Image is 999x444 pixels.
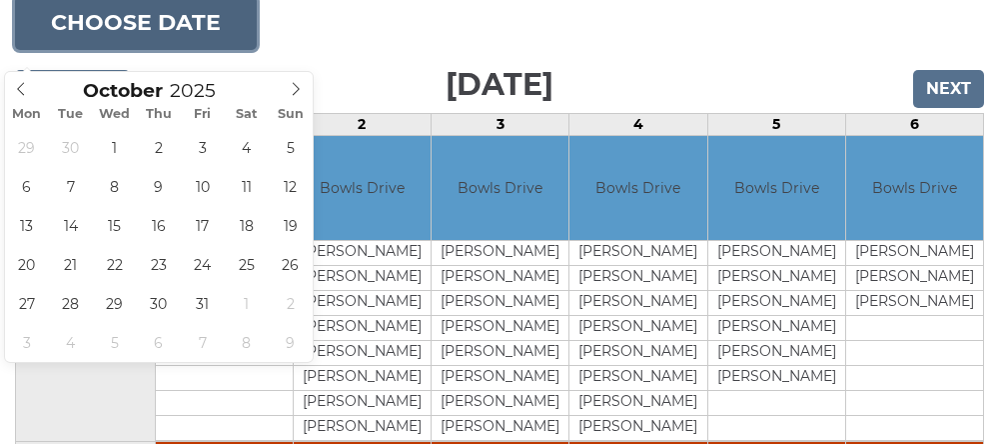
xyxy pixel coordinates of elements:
td: [PERSON_NAME] [569,366,706,391]
td: [PERSON_NAME] [294,416,431,441]
td: [PERSON_NAME] [569,391,706,416]
span: October 24, 2025 [183,245,222,284]
td: [PERSON_NAME] [294,316,431,341]
td: [PERSON_NAME] [708,241,845,266]
span: October 2, 2025 [139,128,178,167]
td: [PERSON_NAME] [432,241,568,266]
span: October 19, 2025 [271,206,310,245]
td: [PERSON_NAME] [294,291,431,316]
span: September 29, 2025 [7,128,46,167]
td: [PERSON_NAME] [294,366,431,391]
span: Wed [93,108,137,121]
td: [PERSON_NAME] [294,241,431,266]
span: October 18, 2025 [227,206,266,245]
span: November 7, 2025 [183,323,222,362]
td: [PERSON_NAME] [708,291,845,316]
span: November 1, 2025 [227,284,266,323]
span: November 9, 2025 [271,323,310,362]
td: [PERSON_NAME] [432,291,568,316]
td: [PERSON_NAME] [569,266,706,291]
td: [PERSON_NAME] [846,241,983,266]
td: [PERSON_NAME] [846,291,983,316]
span: November 4, 2025 [51,323,90,362]
span: October 7, 2025 [51,167,90,206]
span: October 20, 2025 [7,245,46,284]
span: October 17, 2025 [183,206,222,245]
span: October 15, 2025 [95,206,134,245]
span: October 31, 2025 [183,284,222,323]
span: Sun [269,108,313,121]
td: 4 [569,113,707,135]
span: October 5, 2025 [271,128,310,167]
span: October 11, 2025 [227,167,266,206]
span: October 26, 2025 [271,245,310,284]
input: Previous [15,70,130,108]
td: [PERSON_NAME] [432,416,568,441]
span: October 23, 2025 [139,245,178,284]
td: Bowls Drive [294,136,431,241]
span: November 3, 2025 [7,323,46,362]
span: Mon [5,108,49,121]
span: October 10, 2025 [183,167,222,206]
span: October 8, 2025 [95,167,134,206]
span: October 22, 2025 [95,245,134,284]
td: [PERSON_NAME] [708,266,845,291]
span: October 16, 2025 [139,206,178,245]
span: October 9, 2025 [139,167,178,206]
td: 2 [293,113,431,135]
td: [PERSON_NAME] [432,341,568,366]
td: [PERSON_NAME] [294,391,431,416]
td: [PERSON_NAME] [846,266,983,291]
span: October 27, 2025 [7,284,46,323]
td: Bowls Drive [569,136,706,241]
span: October 12, 2025 [271,167,310,206]
span: October 14, 2025 [51,206,90,245]
td: [PERSON_NAME] [569,241,706,266]
span: November 2, 2025 [271,284,310,323]
span: Tue [49,108,93,121]
span: Sat [225,108,269,121]
span: October 21, 2025 [51,245,90,284]
td: [PERSON_NAME] [294,266,431,291]
td: [PERSON_NAME] [569,316,706,341]
span: October 29, 2025 [95,284,134,323]
td: [PERSON_NAME] [432,366,568,391]
span: October 13, 2025 [7,206,46,245]
td: Bowls Drive [846,136,983,241]
td: 6 [845,113,983,135]
span: Scroll to increment [83,82,163,101]
td: [PERSON_NAME] [294,341,431,366]
span: November 5, 2025 [95,323,134,362]
span: Thu [137,108,181,121]
td: Bowls Drive [432,136,568,241]
span: October 28, 2025 [51,284,90,323]
td: [PERSON_NAME] [569,291,706,316]
td: 3 [432,113,569,135]
td: 5 [707,113,845,135]
td: [PERSON_NAME] [708,316,845,341]
span: November 8, 2025 [227,323,266,362]
span: October 4, 2025 [227,128,266,167]
span: Fri [181,108,225,121]
td: [PERSON_NAME] [432,391,568,416]
span: October 30, 2025 [139,284,178,323]
td: [PERSON_NAME] [708,366,845,391]
td: [PERSON_NAME] [432,266,568,291]
span: September 30, 2025 [51,128,90,167]
span: October 25, 2025 [227,245,266,284]
td: Bowls Drive [708,136,845,241]
td: [PERSON_NAME] [569,341,706,366]
input: Scroll to increment [163,79,241,102]
span: October 3, 2025 [183,128,222,167]
span: October 1, 2025 [95,128,134,167]
span: October 6, 2025 [7,167,46,206]
span: November 6, 2025 [139,323,178,362]
td: [PERSON_NAME] [569,416,706,441]
td: [PERSON_NAME] [708,341,845,366]
td: [PERSON_NAME] [432,316,568,341]
input: Next [913,70,984,108]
